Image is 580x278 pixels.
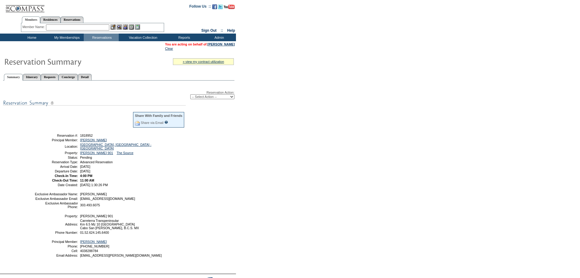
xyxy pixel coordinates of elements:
a: Reservations [61,16,83,23]
td: Departure Date: [34,169,78,173]
a: » view my contract utilization [183,60,224,63]
a: Become our fan on Facebook [212,6,217,10]
td: Email Address: [34,254,78,257]
img: Reservaton Summary [4,55,126,67]
div: Member Name: [23,24,46,30]
a: Clear [165,47,173,50]
div: Reservation Action: [3,91,234,99]
a: Members [22,16,40,23]
span: 01.52.624.145.6400 [80,231,109,234]
td: Status: [34,156,78,159]
td: Exclusive Ambassador Email: [34,197,78,200]
input: What is this? [164,121,168,124]
a: [PERSON_NAME] [80,138,107,142]
td: Vacation Collection [119,34,166,41]
td: Property: [34,151,78,155]
span: [EMAIL_ADDRESS][DOMAIN_NAME] [80,197,135,200]
a: Follow us on Twitter [218,6,223,10]
td: Follow Us :: [189,4,211,11]
td: Exclusive Ambassador Phone: [34,201,78,209]
img: Follow us on Twitter [218,4,223,9]
a: Sign Out [201,28,216,33]
span: [DATE] [80,169,90,173]
span: Pending [80,156,92,159]
a: Itinerary [23,74,41,80]
img: Reservations [129,24,134,30]
span: [PERSON_NAME] [80,192,107,196]
a: [PERSON_NAME] 901 [80,151,113,155]
td: Property: [34,214,78,218]
img: View [117,24,122,30]
a: Share via Email [141,121,163,125]
a: Summary [4,74,23,81]
span: [EMAIL_ADDRESS][PERSON_NAME][DOMAIN_NAME] [80,254,162,257]
a: Help [227,28,235,33]
a: Requests [41,74,58,80]
img: b_edit.gif [111,24,116,30]
td: Reservations [84,34,119,41]
span: 1818952 [80,134,93,137]
img: Become our fan on Facebook [212,4,217,9]
a: Subscribe to our YouTube Channel [224,6,235,10]
img: subTtlResSummary.gif [3,99,186,107]
a: [PERSON_NAME] [208,42,235,46]
td: Admin [201,34,236,41]
a: Detail [78,74,92,80]
strong: Check-In Time: [55,174,78,178]
img: b_calculator.gif [135,24,140,30]
span: You are acting on behalf of: [165,42,235,46]
span: Advanced Reservation [80,160,113,164]
strong: Check-Out Time: [52,179,78,182]
a: [PERSON_NAME] [80,240,107,244]
td: Location: [34,143,78,150]
td: My Memberships [49,34,84,41]
span: [DATE] 1:30:26 PM [80,183,108,187]
span: 11:00 AM [80,179,94,182]
span: Carreterra Transpeninsular Km 6.5 Mz 10 [GEOGRAPHIC_DATA] Cabo San [PERSON_NAME], B.C.S. MX [80,219,139,230]
span: 303.493.6075 [80,203,100,207]
span: [PERSON_NAME] 901 [80,214,113,218]
td: Phone Number: [34,231,78,234]
div: Share With Family and Friends [135,114,182,117]
a: Residences [40,16,61,23]
span: :: [221,28,223,33]
td: Cell: [34,249,78,253]
a: The Source [117,151,133,155]
span: 4:00 PM [80,174,92,178]
img: Subscribe to our YouTube Channel [224,5,235,9]
td: Home [14,34,49,41]
td: Reservation Type: [34,160,78,164]
td: Reports [166,34,201,41]
td: Address: [34,219,78,230]
td: Reservation #: [34,134,78,137]
td: Principal Member: [34,138,78,142]
span: 4038288784 [80,249,98,253]
span: [PHONE_NUMBER] [80,244,109,248]
td: Principal Member: [34,240,78,244]
td: Arrival Date: [34,165,78,168]
td: Date Created: [34,183,78,187]
td: Exclusive Ambassador Name: [34,192,78,196]
a: [GEOGRAPHIC_DATA], [GEOGRAPHIC_DATA] - [GEOGRAPHIC_DATA] [80,143,151,150]
img: Impersonate [123,24,128,30]
span: [DATE] [80,165,90,168]
td: Phone: [34,244,78,248]
a: Concierge [58,74,78,80]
